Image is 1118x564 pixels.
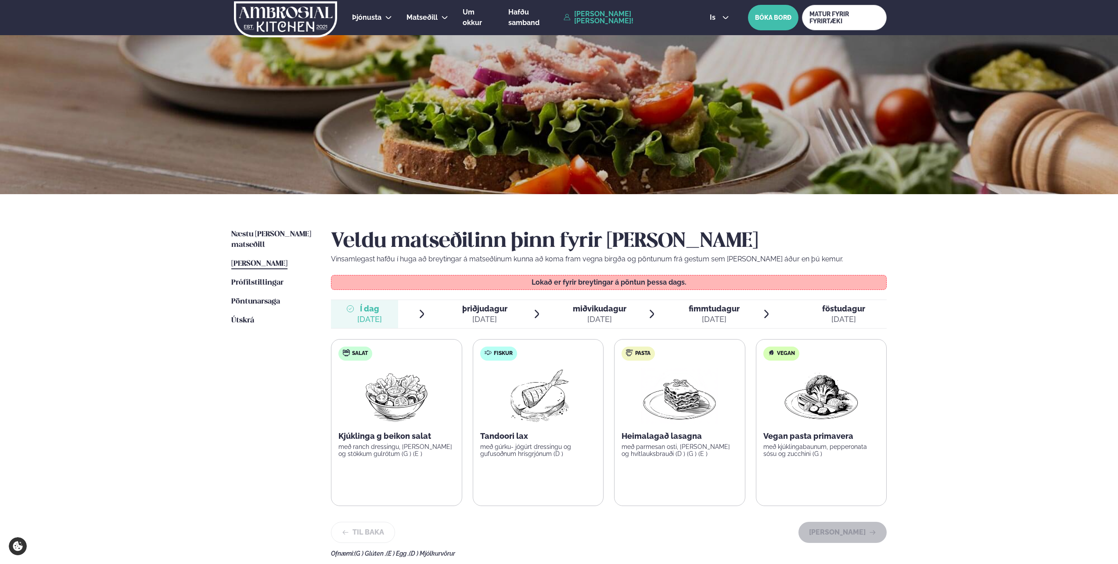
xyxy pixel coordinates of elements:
span: Vegan [777,350,795,357]
p: Tandoori lax [480,431,597,441]
img: Lasagna.png [641,368,718,424]
span: miðvikudagur [573,304,626,313]
button: Til baka [331,522,395,543]
img: Salad.png [358,368,435,424]
a: Prófílstillingar [231,278,284,288]
p: með ranch dressingu, [PERSON_NAME] og stökkum gulrótum (G ) (E ) [338,443,455,457]
span: Í dag [357,304,382,314]
img: fish.svg [485,349,492,356]
span: [PERSON_NAME] [231,260,288,268]
img: logo [233,1,338,37]
span: Salat [352,350,368,357]
a: Þjónusta [352,12,381,23]
span: Hafðu samband [508,8,539,27]
span: (G ) Glúten , [354,550,386,557]
p: Vegan pasta primavera [763,431,880,441]
div: [DATE] [357,314,382,325]
button: [PERSON_NAME] [798,522,887,543]
span: Næstu [PERSON_NAME] matseðill [231,231,311,249]
p: Vinsamlegast hafðu í huga að breytingar á matseðlinum kunna að koma fram vegna birgða og pöntunum... [331,254,887,264]
button: BÓKA BORÐ [748,5,798,30]
button: is [703,14,736,21]
a: Um okkur [463,7,494,28]
span: Fiskur [494,350,513,357]
div: [DATE] [573,314,626,325]
p: með gúrku- jógúrt dressingu og gufusoðnum hrísgrjónum (D ) [480,443,597,457]
span: Matseðill [406,13,438,22]
span: Útskrá [231,317,254,324]
p: Lokað er fyrir breytingar á pöntun þessa dags. [340,279,878,286]
span: fimmtudagur [689,304,740,313]
div: [DATE] [822,314,865,325]
a: Næstu [PERSON_NAME] matseðill [231,229,313,250]
h2: Veldu matseðilinn þinn fyrir [PERSON_NAME] [331,229,887,254]
a: Hafðu samband [508,7,559,28]
a: [PERSON_NAME] [231,259,288,269]
a: Matseðill [406,12,438,23]
span: Prófílstillingar [231,279,284,286]
a: Útskrá [231,315,254,326]
img: Vegan.svg [768,349,775,356]
span: föstudagur [822,304,865,313]
img: Vegan.png [783,368,860,424]
span: (E ) Egg , [386,550,409,557]
span: (D ) Mjólkurvörur [409,550,455,557]
a: [PERSON_NAME] [PERSON_NAME]! [564,11,690,25]
span: is [710,14,718,21]
div: Ofnæmi: [331,550,887,557]
img: pasta.svg [626,349,633,356]
span: Um okkur [463,8,482,27]
span: Pasta [635,350,651,357]
span: þriðjudagur [462,304,507,313]
span: Pöntunarsaga [231,298,280,305]
p: með kjúklingabaunum, pepperonata sósu og zucchini (G ) [763,443,880,457]
a: Pöntunarsaga [231,296,280,307]
div: [DATE] [462,314,507,325]
div: [DATE] [689,314,740,325]
p: Heimalagað lasagna [622,431,738,441]
a: Cookie settings [9,537,27,555]
img: Fish.png [499,368,577,424]
img: salad.svg [343,349,350,356]
p: Kjúklinga g beikon salat [338,431,455,441]
p: með parmesan osti, [PERSON_NAME] og hvítlauksbrauði (D ) (G ) (E ) [622,443,738,457]
a: MATUR FYRIR FYRIRTÆKI [802,5,887,30]
span: Þjónusta [352,13,381,22]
